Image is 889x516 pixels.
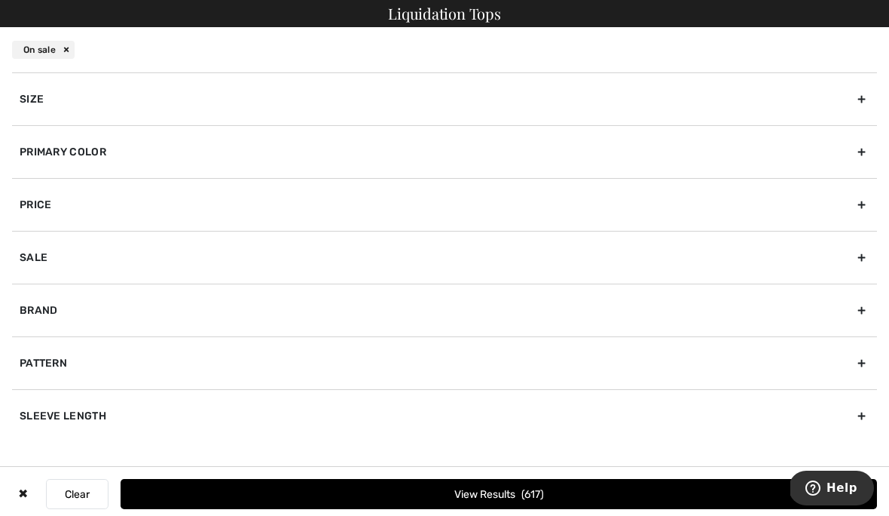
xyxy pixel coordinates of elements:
[12,389,877,442] div: Sleeve length
[121,479,877,509] button: View Results617
[12,479,34,509] div: ✖
[12,284,877,336] div: Brand
[12,336,877,389] div: Pattern
[12,41,75,59] div: On sale
[12,125,877,178] div: Primary Color
[46,479,108,509] button: Clear
[521,488,544,501] span: 617
[12,231,877,284] div: Sale
[790,471,874,508] iframe: Opens a widget where you can find more information
[12,178,877,231] div: Price
[12,72,877,125] div: Size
